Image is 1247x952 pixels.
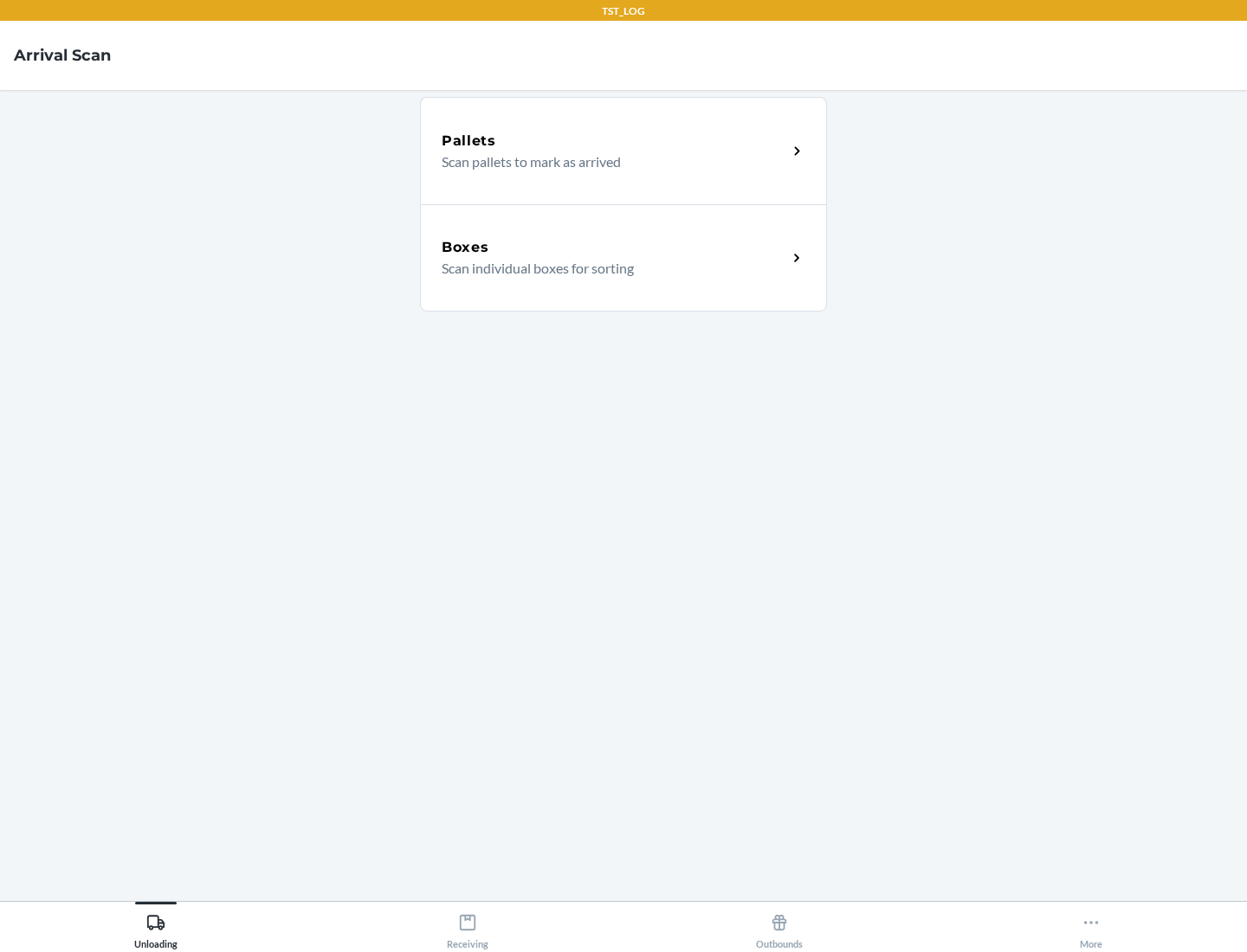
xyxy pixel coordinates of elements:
div: Outbounds [756,906,803,949]
h5: Boxes [442,237,489,258]
p: Scan individual boxes for sorting [442,258,773,279]
button: Outbounds [623,902,935,949]
div: More [1080,906,1102,949]
a: BoxesScan individual boxes for sorting [420,204,827,312]
div: Receiving [447,906,488,949]
a: PalletsScan pallets to mark as arrived [420,97,827,204]
p: TST_LOG [602,3,645,19]
button: Receiving [312,902,623,949]
h4: Arrival Scan [14,44,111,67]
div: Unloading [134,906,178,949]
p: Scan pallets to mark as arrived [442,151,773,172]
button: More [935,902,1247,949]
h5: Pallets [442,131,496,151]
